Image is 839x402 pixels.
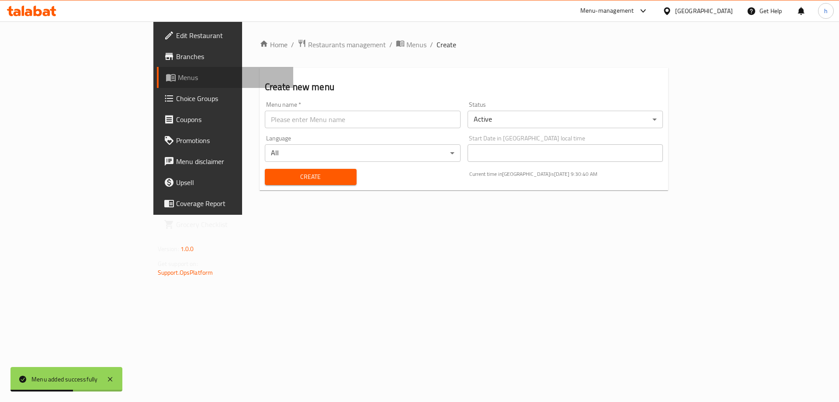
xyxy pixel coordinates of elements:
a: Choice Groups [157,88,294,109]
div: Menu added successfully [31,374,98,384]
span: Branches [176,51,287,62]
p: Current time in [GEOGRAPHIC_DATA] is [DATE] 9:30:40 AM [469,170,663,178]
a: Coverage Report [157,193,294,214]
span: Grocery Checklist [176,219,287,230]
a: Restaurants management [298,39,386,50]
span: h [824,6,828,16]
a: Branches [157,46,294,67]
a: Menus [396,39,426,50]
a: Edit Restaurant [157,25,294,46]
input: Please enter Menu name [265,111,461,128]
span: 1.0.0 [180,243,194,255]
div: Menu-management [580,6,634,16]
a: Coupons [157,109,294,130]
li: / [430,39,433,50]
span: Version: [158,243,179,255]
h2: Create new menu [265,80,663,94]
span: Menu disclaimer [176,156,287,167]
span: Coupons [176,114,287,125]
div: All [265,144,461,162]
div: [GEOGRAPHIC_DATA] [675,6,733,16]
span: Menus [406,39,426,50]
a: Menus [157,67,294,88]
span: Create [437,39,456,50]
a: Promotions [157,130,294,151]
nav: breadcrumb [260,39,669,50]
span: Coverage Report [176,198,287,209]
span: Choice Groups [176,93,287,104]
a: Support.OpsPlatform [158,267,213,278]
span: Restaurants management [308,39,386,50]
a: Grocery Checklist [157,214,294,235]
span: Edit Restaurant [176,30,287,41]
a: Menu disclaimer [157,151,294,172]
div: Active [468,111,663,128]
button: Create [265,169,357,185]
span: Upsell [176,177,287,188]
span: Create [272,171,350,182]
span: Menus [178,72,287,83]
li: / [389,39,392,50]
span: Get support on: [158,258,198,269]
a: Upsell [157,172,294,193]
span: Promotions [176,135,287,146]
